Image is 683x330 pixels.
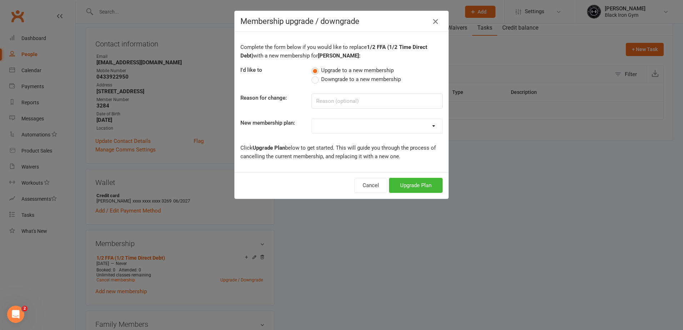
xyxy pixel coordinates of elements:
[389,178,443,193] button: Upgrade Plan
[240,144,443,161] p: Click below to get started. This will guide you through the process of cancelling the current mem...
[321,66,394,74] span: Upgrade to a new membership
[430,16,441,27] button: Close
[7,306,24,323] iframe: Intercom live chat
[22,306,28,311] span: 2
[240,94,287,102] label: Reason for change:
[321,75,401,82] span: Downgrade to a new membership
[253,145,285,151] b: Upgrade Plan
[240,17,443,26] h4: Membership upgrade / downgrade
[240,66,262,74] label: I'd like to
[311,94,443,109] input: Reason (optional)
[354,178,387,193] button: Cancel
[318,52,360,59] b: [PERSON_NAME]:
[240,119,295,127] label: New membership plan:
[240,43,443,60] p: Complete the form below if you would like to replace with a new membership for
